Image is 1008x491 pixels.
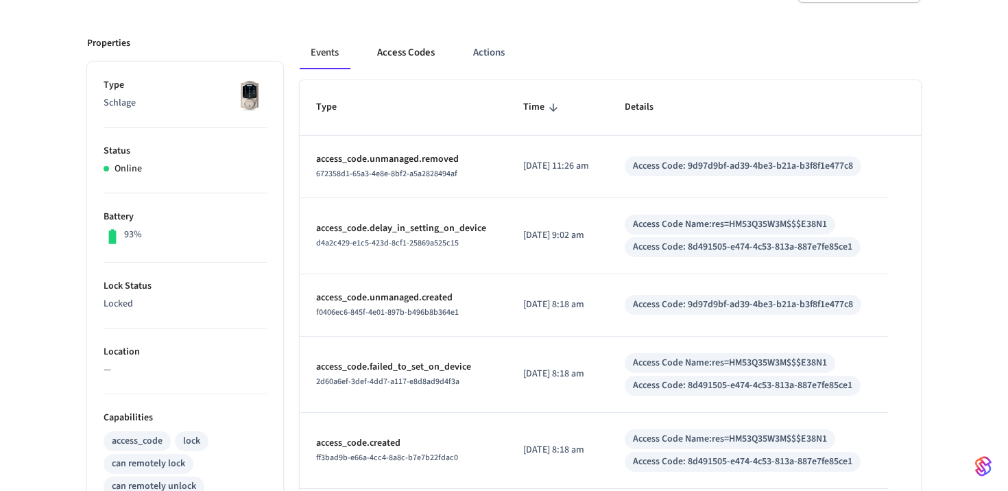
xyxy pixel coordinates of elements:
span: 672358d1-65a3-4e8e-8bf2-a5a2828494af [316,168,457,180]
p: [DATE] 9:02 am [523,228,592,243]
p: Type [104,78,267,93]
p: access_code.failed_to_set_on_device [316,360,490,374]
p: access_code.unmanaged.created [316,291,490,305]
p: Battery [104,210,267,224]
p: access_code.delay_in_setting_on_device [316,221,490,236]
div: lock [183,434,200,448]
img: SeamLogoGradient.69752ec5.svg [975,455,992,477]
p: Schlage [104,96,267,110]
p: Location [104,345,267,359]
div: Access Code: 8d491505-e474-4c53-813a-887e7fe85ce1 [633,455,852,469]
span: ff3bad9b-e66a-4cc4-8a8c-b7e7b22fdac0 [316,452,458,464]
p: Lock Status [104,279,267,294]
div: Access Code: 8d491505-e474-4c53-813a-887e7fe85ce1 [633,379,852,393]
p: Locked [104,297,267,311]
div: Access Code: 8d491505-e474-4c53-813a-887e7fe85ce1 [633,240,852,254]
p: [DATE] 8:18 am [523,367,592,381]
div: Access Code Name: res=HM53Q35W3M$$$E38N1 [633,356,827,370]
p: Capabilities [104,411,267,425]
p: [DATE] 8:18 am [523,298,592,312]
p: Online [115,162,142,176]
p: access_code.created [316,436,490,451]
div: access_code [112,434,163,448]
p: 93% [124,228,142,242]
div: Access Code: 9d97d9bf-ad39-4be3-b21a-b3f8f1e477c8 [633,298,853,312]
div: ant example [300,36,921,69]
div: Access Code Name: res=HM53Q35W3M$$$E38N1 [633,217,827,232]
p: — [104,363,267,377]
img: Schlage Sense Smart Deadbolt with Camelot Trim, Front [232,78,267,112]
span: Type [316,97,355,118]
p: Status [104,144,267,158]
p: [DATE] 11:26 am [523,159,592,173]
button: Actions [462,36,516,69]
p: Properties [87,36,130,51]
span: Details [625,97,671,118]
span: Time [523,97,562,118]
span: 2d60a6ef-3def-4dd7-a117-e8d8ad9d4f3a [316,376,459,387]
span: d4a2c429-e1c5-423d-8cf1-25869a525c15 [316,237,459,249]
div: Access Code: 9d97d9bf-ad39-4be3-b21a-b3f8f1e477c8 [633,159,853,173]
div: can remotely lock [112,457,185,471]
button: Access Codes [366,36,446,69]
button: Events [300,36,350,69]
div: Access Code Name: res=HM53Q35W3M$$$E38N1 [633,432,827,446]
p: [DATE] 8:18 am [523,443,592,457]
span: f0406ec6-845f-4e01-897b-b496b8b364e1 [316,307,459,318]
p: access_code.unmanaged.removed [316,152,490,167]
